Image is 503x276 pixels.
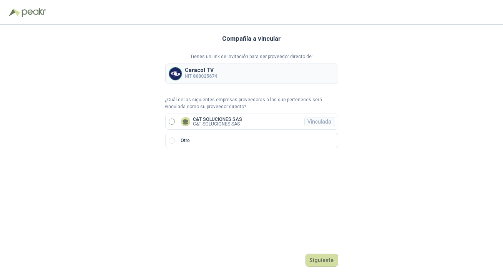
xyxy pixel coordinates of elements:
[165,53,338,60] p: Tienes un link de invitación para ser proveedor directo de:
[193,74,217,79] b: 860025674
[169,67,182,80] img: Company Logo
[181,137,190,144] p: Otro
[304,117,335,126] div: Vinculada
[222,34,281,44] h3: Compañía a vincular
[193,122,242,126] p: C&T SOLUCIONES SAS
[185,73,217,80] p: NIT
[165,96,338,111] p: ¿Cuál de las siguientes empresas proveedoras a las que perteneces será vinculada como su proveedo...
[305,254,338,267] button: Siguiente
[185,67,217,73] p: Caracol TV
[22,8,46,17] img: Peakr
[9,8,20,16] img: Logo
[193,117,242,122] p: C&T SOLUCIONES SAS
